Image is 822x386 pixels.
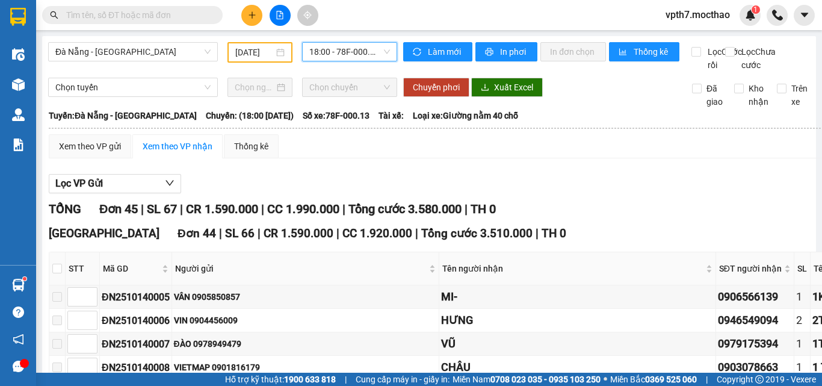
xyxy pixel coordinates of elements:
[100,332,172,356] td: ĐN2510140007
[772,10,783,20] img: phone-icon
[718,335,792,352] div: 0979175394
[264,226,333,240] span: CR 1.590.000
[174,337,437,350] div: ĐÀO 0978949479
[716,285,794,309] td: 0906566139
[267,202,339,216] span: CC 1.990.000
[796,288,808,305] div: 1
[656,7,740,22] span: vpth7.mocthao
[66,252,100,285] th: STT
[706,373,708,386] span: |
[342,226,412,240] span: CC 1.920.000
[55,176,103,191] span: Lọc VP Gửi
[494,81,533,94] span: Xuất Excel
[542,226,566,240] span: TH 0
[297,5,318,26] button: aim
[716,332,794,356] td: 0979175394
[718,312,792,329] div: 0946549094
[439,285,716,309] td: MI-
[752,5,760,14] sup: 1
[718,359,792,376] div: 0903078663
[284,375,336,384] strong: 1900 633 818
[471,202,496,216] span: TH 0
[415,226,418,240] span: |
[796,335,808,352] div: 1
[737,45,777,72] span: Lọc Chưa cước
[356,373,450,386] span: Cung cấp máy in - giấy in:
[174,361,437,374] div: VIETMAP 0901816179
[49,202,81,216] span: TỔNG
[102,313,170,328] div: ĐN2510140006
[225,226,255,240] span: SL 66
[610,373,697,386] span: Miền Bắc
[745,10,756,20] img: icon-new-feature
[219,226,222,240] span: |
[258,226,261,240] span: |
[147,202,177,216] span: SL 67
[796,312,808,329] div: 2
[165,178,175,188] span: down
[186,202,258,216] span: CR 1.590.000
[441,335,714,352] div: VŨ
[270,5,291,26] button: file-add
[439,309,716,332] td: HƯNG
[481,83,489,93] span: download
[206,109,294,122] span: Chuyến: (18:00 [DATE])
[471,78,543,97] button: downloadXuất Excel
[103,262,159,275] span: Mã GD
[49,174,181,193] button: Lọc VP Gửi
[225,373,336,386] span: Hỗ trợ kỹ thuật:
[794,5,815,26] button: caret-down
[794,252,811,285] th: SL
[100,356,172,379] td: ĐN2510140008
[718,288,792,305] div: 0906566139
[645,375,697,384] strong: 0369 525 060
[421,226,533,240] span: Tổng cước 3.510.000
[619,48,629,57] span: bar-chart
[141,202,144,216] span: |
[13,361,24,372] span: message
[439,332,716,356] td: VŨ
[441,312,714,329] div: HƯNG
[303,109,369,122] span: Số xe: 78F-000.13
[174,314,437,327] div: VIN 0904456009
[716,309,794,332] td: 0946549094
[175,262,427,275] span: Người gửi
[500,45,528,58] span: In phơi
[453,373,601,386] span: Miền Nam
[303,11,312,19] span: aim
[50,11,58,19] span: search
[786,82,812,108] span: Trên xe
[241,5,262,26] button: plus
[604,377,607,382] span: ⚪️
[100,285,172,309] td: ĐN2510140005
[609,42,679,61] button: bar-chartThống kê
[634,45,670,58] span: Thống kê
[309,78,390,96] span: Chọn chuyến
[703,45,744,72] span: Lọc Cước rồi
[441,359,714,376] div: CHÂU
[379,109,404,122] span: Tài xế:
[23,277,26,281] sup: 1
[13,334,24,345] span: notification
[744,82,773,108] span: Kho nhận
[102,360,170,375] div: ĐN2510140008
[66,8,208,22] input: Tìm tên, số ĐT hoặc mã đơn
[178,226,216,240] span: Đơn 44
[716,356,794,379] td: 0903078663
[248,11,256,19] span: plus
[799,10,810,20] span: caret-down
[403,78,469,97] button: Chuyển phơi
[309,43,390,61] span: 18:00 - 78F-000.13
[174,290,437,304] div: VÂN 0905850857
[12,108,25,121] img: warehouse-icon
[755,375,764,384] span: copyright
[796,359,808,376] div: 1
[12,279,25,291] img: warehouse-icon
[59,140,121,153] div: Xem theo VP gửi
[536,226,539,240] span: |
[100,309,172,332] td: ĐN2510140006
[276,11,284,19] span: file-add
[348,202,462,216] span: Tổng cước 3.580.000
[180,202,183,216] span: |
[235,81,274,94] input: Chọn ngày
